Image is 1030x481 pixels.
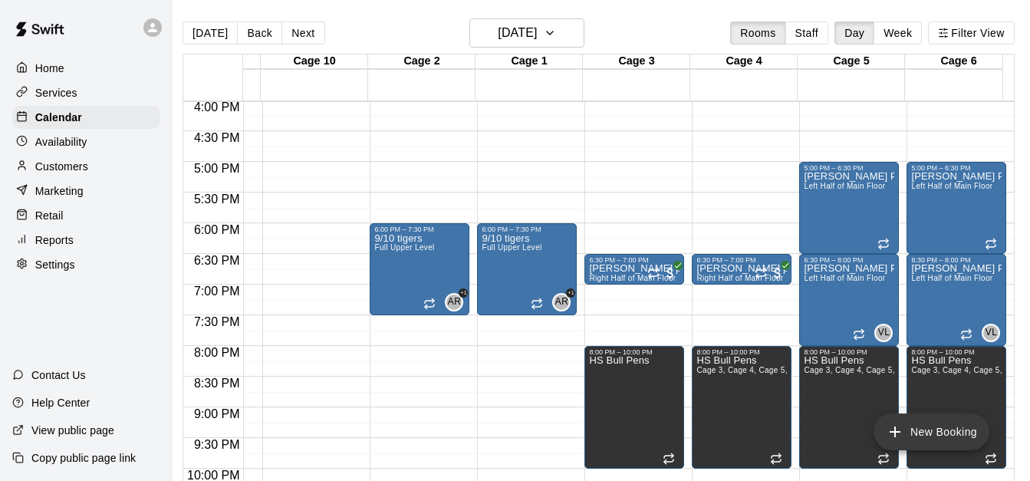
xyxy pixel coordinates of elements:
[907,346,1006,469] div: 8:00 PM – 10:00 PM: HS Bull Pens
[907,254,1006,346] div: 6:30 PM – 8:00 PM: Lozano Practice
[874,324,893,342] div: Valentino Lozano
[911,348,1002,356] div: 8:00 PM – 10:00 PM
[35,208,64,223] p: Retail
[31,450,136,466] p: Copy public page link
[584,346,684,469] div: 8:00 PM – 10:00 PM: HS Bull Pens
[985,453,997,465] span: Recurring event
[799,346,899,469] div: 8:00 PM – 10:00 PM: HS Bull Pens
[589,348,680,356] div: 8:00 PM – 10:00 PM
[12,130,160,153] a: Availability
[31,423,114,438] p: View public page
[982,324,1000,342] div: Valentino Lozano
[988,324,1000,342] span: Valentino Lozano
[804,182,885,190] span: Left Half of Main Floor
[12,229,160,252] a: Reports
[477,223,577,315] div: 6:00 PM – 7:30 PM: 9/10 tigers
[190,193,244,206] span: 5:30 PM
[12,204,160,227] a: Retail
[583,54,690,69] div: Cage 3
[31,367,86,383] p: Contact Us
[696,348,787,356] div: 8:00 PM – 10:00 PM
[874,21,922,44] button: Week
[558,293,571,311] span: Angelo Rodriguez & 1 other
[804,164,894,172] div: 5:00 PM – 6:30 PM
[190,162,244,175] span: 5:00 PM
[12,57,160,80] a: Home
[12,106,160,129] a: Calendar
[190,438,244,451] span: 9:30 PM
[459,288,468,298] span: +1
[874,413,989,450] button: add
[696,366,816,374] span: Cage 3, Cage 4, Cage 5, Cage 6
[469,18,584,48] button: [DATE]
[785,21,829,44] button: Staff
[589,256,680,264] div: 6:30 PM – 7:00 PM
[877,238,890,250] span: Recurring event
[35,85,77,100] p: Services
[423,298,436,310] span: Recurring event
[12,81,160,104] a: Services
[647,267,660,279] span: Recurring event
[190,223,244,236] span: 6:00 PM
[190,315,244,328] span: 7:30 PM
[770,453,782,465] span: Recurring event
[445,293,463,311] div: Angelo Rodriguez
[798,54,905,69] div: Cage 5
[374,226,465,233] div: 6:00 PM – 7:30 PM
[663,265,678,281] span: All customers have paid
[696,274,783,282] span: Right Half of Main Floor
[960,328,972,341] span: Recurring event
[804,256,894,264] div: 6:30 PM – 8:00 PM
[834,21,874,44] button: Day
[35,110,82,125] p: Calendar
[804,366,923,374] span: Cage 3, Cage 4, Cage 5, Cage 6
[911,164,1002,172] div: 5:00 PM – 6:30 PM
[531,298,543,310] span: Recurring event
[690,54,798,69] div: Cage 4
[12,180,160,203] a: Marketing
[696,256,787,264] div: 6:30 PM – 7:00 PM
[911,274,992,282] span: Left Half of Main Floor
[12,155,160,178] a: Customers
[368,54,476,69] div: Cage 2
[35,61,64,76] p: Home
[451,293,463,311] span: Angelo Rodriguez & 1 other
[555,295,568,310] span: AR
[878,325,890,341] span: VL
[476,54,583,69] div: Cage 1
[261,54,368,69] div: Cage 10
[482,226,572,233] div: 6:00 PM – 7:30 PM
[692,346,791,469] div: 8:00 PM – 10:00 PM: HS Bull Pens
[374,243,434,252] span: Full Upper Level
[928,21,1014,44] button: Filter View
[911,256,1002,264] div: 6:30 PM – 8:00 PM
[853,328,865,341] span: Recurring event
[663,453,675,465] span: Recurring event
[190,254,244,267] span: 6:30 PM
[755,267,767,279] span: Recurring event
[281,21,324,44] button: Next
[237,21,282,44] button: Back
[190,407,244,420] span: 9:00 PM
[804,348,894,356] div: 8:00 PM – 10:00 PM
[31,395,90,410] p: Help Center
[12,253,160,276] a: Settings
[799,254,899,346] div: 6:30 PM – 8:00 PM: Lozano Practice
[35,183,84,199] p: Marketing
[482,243,541,252] span: Full Upper Level
[190,377,244,390] span: 8:30 PM
[804,274,885,282] span: Left Half of Main Floor
[448,295,461,310] span: AR
[799,162,899,254] div: 5:00 PM – 6:30 PM: Lund Practice
[190,285,244,298] span: 7:00 PM
[589,274,676,282] span: Right Half of Main Floor
[35,159,88,174] p: Customers
[692,254,791,285] div: 6:30 PM – 7:00 PM: Lund practice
